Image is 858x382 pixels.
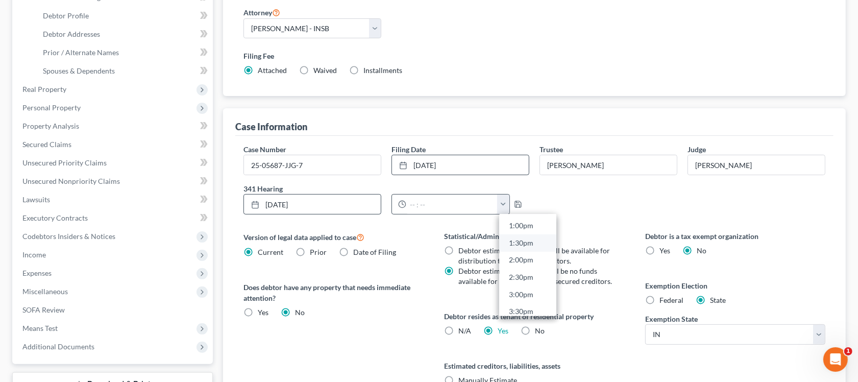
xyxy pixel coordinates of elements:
[392,155,529,175] a: [DATE]
[14,190,213,209] a: Lawsuits
[258,308,268,317] span: Yes
[22,305,65,314] span: SOFA Review
[22,324,58,332] span: Means Test
[22,158,107,167] span: Unsecured Priority Claims
[43,48,119,57] span: Prior / Alternate Names
[295,308,305,317] span: No
[540,144,563,155] label: Trustee
[710,296,726,304] span: State
[313,66,337,75] span: Waived
[243,282,424,303] label: Does debtor have any property that needs immediate attention?
[499,252,556,269] a: 2:00pm
[35,62,213,80] a: Spouses & Dependents
[445,231,625,242] label: Statistical/Administrative Info
[353,248,396,256] span: Date of Filing
[14,117,213,135] a: Property Analysis
[258,248,283,256] span: Current
[22,103,81,112] span: Personal Property
[22,177,120,185] span: Unsecured Nonpriority Claims
[244,155,381,175] input: Enter case number...
[14,154,213,172] a: Unsecured Priority Claims
[363,66,402,75] span: Installments
[499,269,556,286] a: 2:30pm
[459,267,612,285] span: Debtor estimates that there will be no funds available for distribution to unsecured creditors.
[14,209,213,227] a: Executory Contracts
[258,66,287,75] span: Attached
[43,66,115,75] span: Spouses & Dependents
[22,269,52,277] span: Expenses
[459,246,610,265] span: Debtor estimates that funds will be available for distribution to unsecured creditors.
[22,213,88,222] span: Executory Contracts
[244,195,381,214] a: [DATE]
[22,122,79,130] span: Property Analysis
[659,296,683,304] span: Federal
[14,135,213,154] a: Secured Claims
[14,172,213,190] a: Unsecured Nonpriority Claims
[499,303,556,321] a: 3:30pm
[310,248,327,256] span: Prior
[445,311,625,322] label: Debtor resides as tenant of residential property
[22,250,46,259] span: Income
[238,183,534,194] label: 341 Hearing
[445,361,625,371] label: Estimated creditors, liabilities, assets
[243,231,424,243] label: Version of legal data applied to case
[22,85,66,93] span: Real Property
[535,326,545,335] span: No
[499,234,556,252] a: 1:30pm
[645,314,698,324] label: Exemption State
[659,246,670,255] span: Yes
[43,11,89,20] span: Debtor Profile
[22,232,115,241] span: Codebtors Insiders & Notices
[823,347,848,372] iframe: Intercom live chat
[35,7,213,25] a: Debtor Profile
[35,25,213,43] a: Debtor Addresses
[22,287,68,296] span: Miscellaneous
[459,326,472,335] span: N/A
[406,195,498,214] input: -- : --
[243,144,286,155] label: Case Number
[43,30,100,38] span: Debtor Addresses
[35,43,213,62] a: Prior / Alternate Names
[14,301,213,319] a: SOFA Review
[22,195,50,204] span: Lawsuits
[688,155,825,175] input: --
[235,121,307,133] div: Case Information
[844,347,852,355] span: 1
[498,326,509,335] a: Yes
[645,231,825,242] label: Debtor is a tax exempt organization
[22,342,94,351] span: Additional Documents
[499,286,556,303] a: 3:00pm
[22,140,71,149] span: Secured Claims
[391,144,426,155] label: Filing Date
[243,6,280,18] label: Attorney
[540,155,677,175] input: --
[645,280,825,291] label: Exemption Election
[697,246,706,255] span: No
[499,218,556,235] a: 1:00pm
[243,51,825,61] label: Filing Fee
[688,144,706,155] label: Judge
